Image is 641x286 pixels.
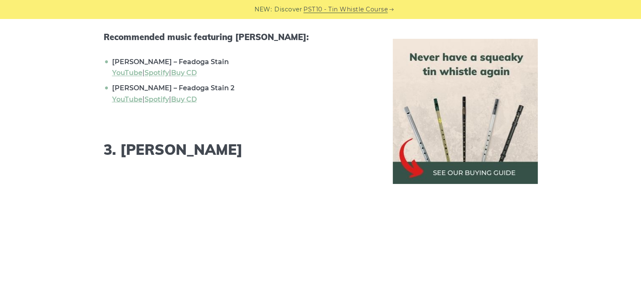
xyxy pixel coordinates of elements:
span: NEW: [255,5,272,14]
span: Discover [274,5,302,14]
a: YouTube [112,69,142,77]
h2: 3. [PERSON_NAME] [104,141,373,158]
span: Recommended music featuring [PERSON_NAME]: [104,32,373,42]
a: Buy CD [171,69,197,77]
strong: [PERSON_NAME] – Feadoga Stain 2 [112,84,234,92]
a: PST10 - Tin Whistle Course [303,5,388,14]
a: Buy CD [171,95,197,103]
a: Spotify [145,69,169,77]
a: Spotify [145,95,169,103]
strong: [PERSON_NAME] – Feadoga Stain [112,58,229,66]
li: | | [110,57,373,78]
a: YouTube [112,95,142,103]
img: tin whistle buying guide [393,39,538,184]
li: | | [110,83,373,105]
